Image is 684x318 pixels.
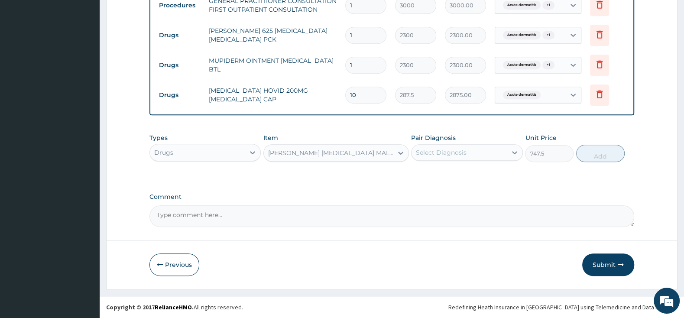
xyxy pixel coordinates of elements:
[154,148,173,157] div: Drugs
[155,27,204,43] td: Drugs
[411,133,456,142] label: Pair Diagnosis
[149,193,634,201] label: Comment
[268,149,394,157] div: [PERSON_NAME] [MEDICAL_DATA] MALEATE BTL
[582,253,634,276] button: Submit
[525,133,556,142] label: Unit Price
[576,145,625,162] button: Add
[448,303,678,312] div: Redefining Heath Insurance in [GEOGRAPHIC_DATA] using Telemedicine and Data Science!
[155,303,192,311] a: RelianceHMO
[503,61,541,69] span: Acute dermatitis
[503,91,541,99] span: Acute dermatitis
[503,1,541,10] span: Acute dermatitis
[542,61,554,69] span: + 1
[4,220,165,250] textarea: Type your message and hit 'Enter'
[149,134,168,142] label: Types
[204,82,341,108] td: [MEDICAL_DATA] HOVID 200MG [MEDICAL_DATA] CAP
[155,87,204,103] td: Drugs
[149,253,199,276] button: Previous
[263,133,278,142] label: Item
[142,4,163,25] div: Minimize live chat window
[503,31,541,39] span: Acute dermatitis
[45,49,146,60] div: Chat with us now
[16,43,35,65] img: d_794563401_company_1708531726252_794563401
[204,52,341,78] td: MUPIDERM OINTMENT [MEDICAL_DATA] BTL
[155,57,204,73] td: Drugs
[106,303,194,311] strong: Copyright © 2017 .
[50,101,120,188] span: We're online!
[416,148,467,157] div: Select Diagnosis
[100,296,684,318] footer: All rights reserved.
[204,22,341,48] td: [PERSON_NAME] 625 [MEDICAL_DATA] [MEDICAL_DATA] PCK
[542,31,554,39] span: + 1
[542,1,554,10] span: + 1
